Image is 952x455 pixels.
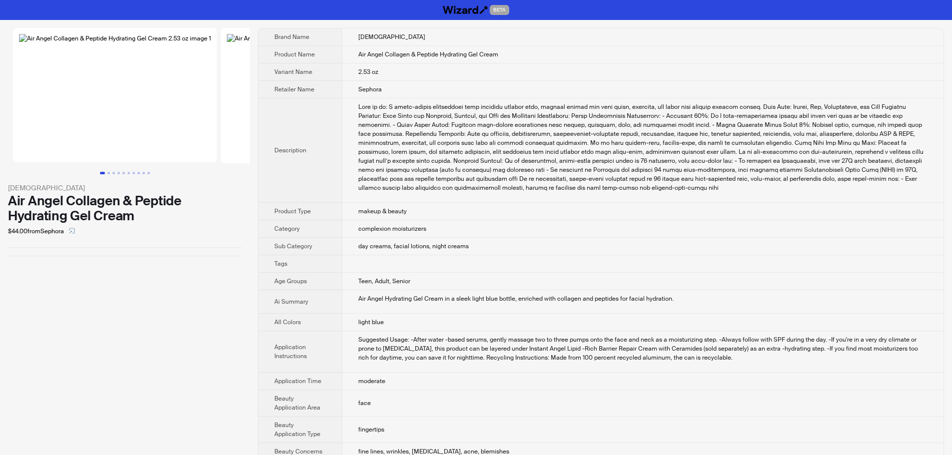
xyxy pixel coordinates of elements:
button: Go to slide 3 [112,172,115,174]
span: Tags [274,260,287,268]
span: Beauty Application Area [274,395,320,412]
span: light blue [358,318,384,326]
button: Go to slide 10 [147,172,150,174]
button: Go to slide 6 [127,172,130,174]
span: Sephora [358,85,382,93]
button: Go to slide 8 [137,172,140,174]
div: Suggested Usage: -After water -based serums, gently massage two to three pumps onto the face and ... [358,335,928,362]
button: Go to slide 7 [132,172,135,174]
span: Age Groups [274,277,307,285]
div: Air Angel Collagen & Peptide Hydrating Gel Cream [8,193,242,223]
span: Brand Name [274,33,309,41]
span: Teen, Adult, Senior [358,277,410,285]
span: Product Type [274,207,311,215]
span: select [69,228,75,234]
span: fingertips [358,426,384,434]
button: Go to slide 2 [107,172,110,174]
span: Description [274,146,306,154]
button: Go to slide 9 [142,172,145,174]
span: 2.53 oz [358,68,378,76]
div: What it is: A jelly-velvet moisturizer that supports healthy skin, visibly plumps out fine lines,... [358,102,928,192]
span: makeup & beauty [358,207,407,215]
span: complexion moisturizers [358,225,426,233]
img: Air Angel Collagen & Peptide Hydrating Gel Cream 2.53 oz image 2 [221,28,426,163]
span: All Colors [274,318,301,326]
img: Air Angel Collagen & Peptide Hydrating Gel Cream 2.53 oz image 1 [13,28,217,162]
span: Ai Summary [274,298,308,306]
div: $44.00 from Sephora [8,223,242,239]
span: Category [274,225,300,233]
span: Air Angel Collagen & Peptide Hydrating Gel Cream [358,50,498,58]
span: Variant Name [274,68,312,76]
button: Go to slide 4 [117,172,120,174]
span: Sub Category [274,242,312,250]
span: Application Time [274,377,321,385]
span: moderate [358,377,385,385]
span: [DEMOGRAPHIC_DATA] [358,33,425,41]
div: [DEMOGRAPHIC_DATA] [8,182,242,193]
span: Product Name [274,50,315,58]
div: Air Angel Hydrating Gel Cream in a sleek light blue bottle, enriched with collagen and peptides f... [358,294,928,303]
span: BETA [490,5,509,15]
span: day creams, facial lotions, night creams [358,242,469,250]
span: Beauty Application Type [274,421,320,438]
span: Application Instructions [274,343,307,360]
span: face [358,399,371,407]
span: Retailer Name [274,85,314,93]
button: Go to slide 5 [122,172,125,174]
button: Go to slide 1 [100,172,105,174]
